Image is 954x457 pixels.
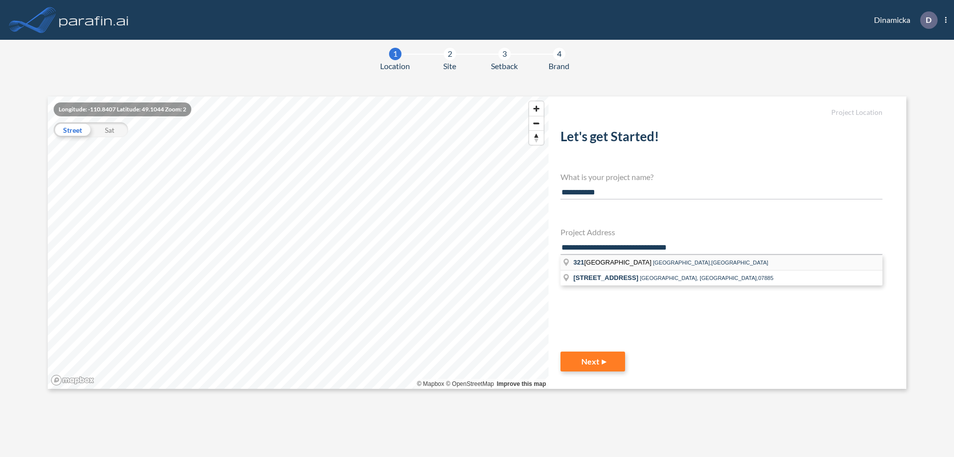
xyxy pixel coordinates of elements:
span: Reset bearing to north [529,131,544,145]
a: OpenStreetMap [446,380,494,387]
button: Next [560,352,625,371]
button: Zoom in [529,101,544,116]
p: D [926,15,932,24]
span: Brand [549,60,569,72]
button: Reset bearing to north [529,130,544,145]
div: 3 [498,48,511,60]
span: 321 [573,259,584,266]
span: [GEOGRAPHIC_DATA], [GEOGRAPHIC_DATA],07885 [640,275,774,281]
h4: What is your project name? [560,172,882,182]
div: 4 [553,48,565,60]
h2: Let's get Started! [560,129,882,148]
div: 1 [389,48,401,60]
div: Sat [91,122,128,137]
span: [GEOGRAPHIC_DATA] [573,259,653,266]
span: Location [380,60,410,72]
span: [STREET_ADDRESS] [573,274,638,281]
a: Improve this map [497,380,546,387]
span: Setback [491,60,518,72]
button: Zoom out [529,116,544,130]
span: Site [443,60,456,72]
h4: Project Address [560,227,882,237]
span: [GEOGRAPHIC_DATA],[GEOGRAPHIC_DATA] [653,260,768,266]
div: Street [54,122,91,137]
h5: Project Location [560,108,882,117]
div: Longitude: -110.8407 Latitude: 49.1044 Zoom: 2 [54,102,191,116]
a: Mapbox [417,380,444,387]
canvas: Map [48,96,549,389]
a: Mapbox homepage [51,374,94,386]
img: logo [57,10,131,30]
div: Dinamicka [859,11,947,29]
div: 2 [444,48,456,60]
